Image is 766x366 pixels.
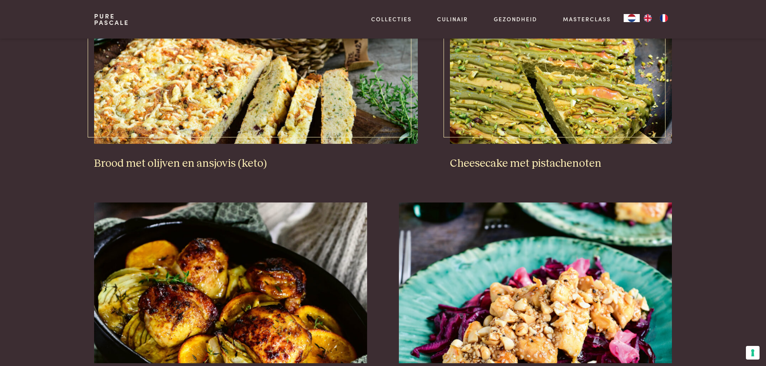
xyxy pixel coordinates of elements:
[640,14,672,22] ul: Language list
[640,14,656,22] a: EN
[437,15,468,23] a: Culinair
[563,15,611,23] a: Masterclass
[94,202,367,363] img: Geroosterde kip met venkel en sinaasappel
[624,14,672,22] aside: Language selected: Nederlands
[450,157,672,171] h3: Cheesecake met pistachenoten
[94,13,129,26] a: PurePascale
[624,14,640,22] a: NL
[399,202,672,363] img: Salade met kip en rodekool
[624,14,640,22] div: Language
[656,14,672,22] a: FR
[746,346,760,360] button: Uw voorkeuren voor toestemming voor trackingtechnologieën
[371,15,412,23] a: Collecties
[94,157,418,171] h3: Brood met olijven en ansjovis (keto)
[494,15,537,23] a: Gezondheid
